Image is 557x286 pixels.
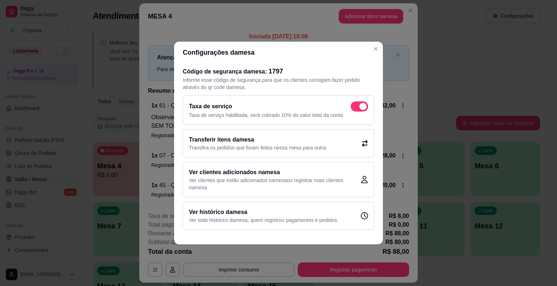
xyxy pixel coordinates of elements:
[189,135,326,144] h2: Transferir itens da mesa
[189,208,338,216] h2: Ver histórico da mesa
[189,144,326,151] p: Transfira os pedidos que foram feitos nessa mesa para outra
[189,168,361,177] h2: Ver clientes adicionados na mesa
[370,43,381,55] button: Close
[183,76,374,91] p: Informe esse código de segurança para que os clientes consigam fazer pedido através do qr code da...
[189,102,232,111] h2: Taxa de serviço
[189,216,338,224] p: Ver todo histórico da mesa , quem registrou pagamentos e pedidos.
[189,112,368,119] p: Taxa de serviço habilitada, será cobrado 10% do valor total da conta
[183,66,374,76] h2: Código de segurança da mesa :
[269,68,283,75] span: 1797
[189,177,361,191] p: Ver clientes que estão adicionados na mesa ou registrar mais clientes na mesa
[174,42,383,63] header: Configurações da mesa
